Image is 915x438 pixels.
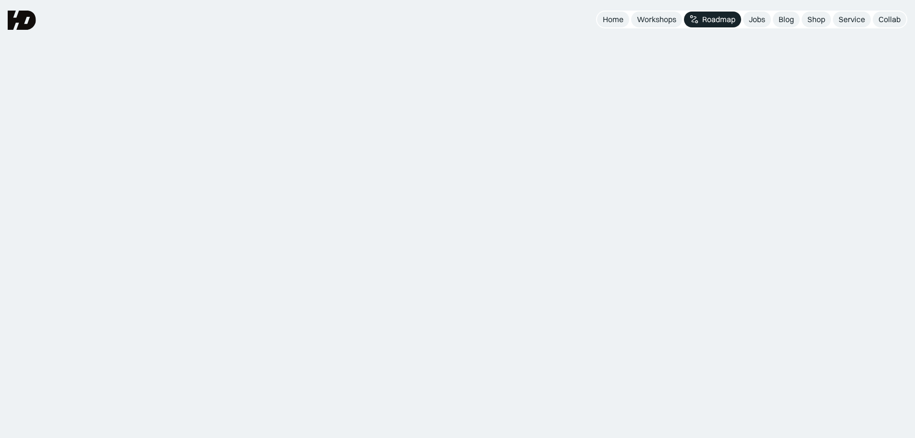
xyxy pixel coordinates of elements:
[597,12,629,27] a: Home
[807,14,825,25] div: Shop
[702,14,735,25] div: Roadmap
[773,12,800,27] a: Blog
[878,14,901,25] div: Collab
[873,12,906,27] a: Collab
[839,14,865,25] div: Service
[749,14,765,25] div: Jobs
[779,14,794,25] div: Blog
[743,12,771,27] a: Jobs
[631,12,682,27] a: Workshops
[833,12,871,27] a: Service
[684,12,741,27] a: Roadmap
[637,14,676,25] div: Workshops
[603,14,623,25] div: Home
[802,12,831,27] a: Shop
